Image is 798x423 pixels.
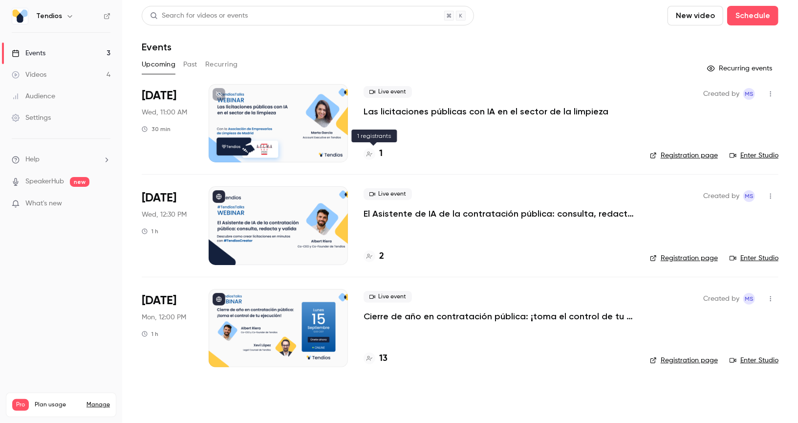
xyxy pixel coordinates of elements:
[12,91,55,101] div: Audience
[35,401,81,409] span: Plan usage
[730,356,778,365] a: Enter Studio
[364,106,608,117] a: Las licitaciones públicas con IA en el sector de la limpieza
[142,108,187,117] span: Wed, 11:00 AM
[12,48,45,58] div: Events
[364,250,384,263] a: 2
[364,208,634,220] a: El Asistente de IA de la contratación pública: consulta, redacta y valida.
[703,190,739,202] span: Created by
[12,113,51,123] div: Settings
[142,41,172,53] h1: Events
[142,293,176,309] span: [DATE]
[142,190,176,206] span: [DATE]
[668,6,723,25] button: New video
[142,186,193,265] div: Sep 10 Wed, 12:30 PM (Europe/Madrid)
[727,6,778,25] button: Schedule
[745,293,754,305] span: MS
[745,88,754,100] span: MS
[205,57,238,72] button: Recurring
[12,399,29,411] span: Pro
[150,11,248,21] div: Search for videos or events
[703,61,778,76] button: Recurring events
[86,401,110,409] a: Manage
[743,88,755,100] span: Maria Serra
[25,177,64,187] a: SpeakerHub
[36,11,62,21] h6: Tendios
[364,352,388,365] a: 13
[183,57,197,72] button: Past
[12,70,46,80] div: Videos
[379,147,383,160] h4: 1
[650,151,718,160] a: Registration page
[142,125,171,133] div: 30 min
[142,289,193,367] div: Sep 15 Mon, 12:00 PM (Europe/Madrid)
[745,190,754,202] span: MS
[25,155,40,165] span: Help
[730,151,778,160] a: Enter Studio
[70,177,89,187] span: new
[379,250,384,263] h4: 2
[703,293,739,305] span: Created by
[743,293,755,305] span: Maria Serra
[379,352,388,365] h4: 13
[142,312,186,322] span: Mon, 12:00 PM
[142,227,158,235] div: 1 h
[142,84,193,162] div: Sep 10 Wed, 11:00 AM (Europe/Madrid)
[12,155,110,165] li: help-dropdown-opener
[364,291,412,303] span: Live event
[142,57,175,72] button: Upcoming
[650,356,718,365] a: Registration page
[12,8,28,24] img: Tendios
[142,88,176,104] span: [DATE]
[142,210,187,220] span: Wed, 12:30 PM
[142,330,158,338] div: 1 h
[650,253,718,263] a: Registration page
[364,311,634,322] a: Cierre de año en contratación pública: ¡toma el control de tu ejecución!
[364,188,412,200] span: Live event
[730,253,778,263] a: Enter Studio
[25,199,62,209] span: What's new
[364,86,412,98] span: Live event
[703,88,739,100] span: Created by
[364,147,383,160] a: 1
[743,190,755,202] span: Maria Serra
